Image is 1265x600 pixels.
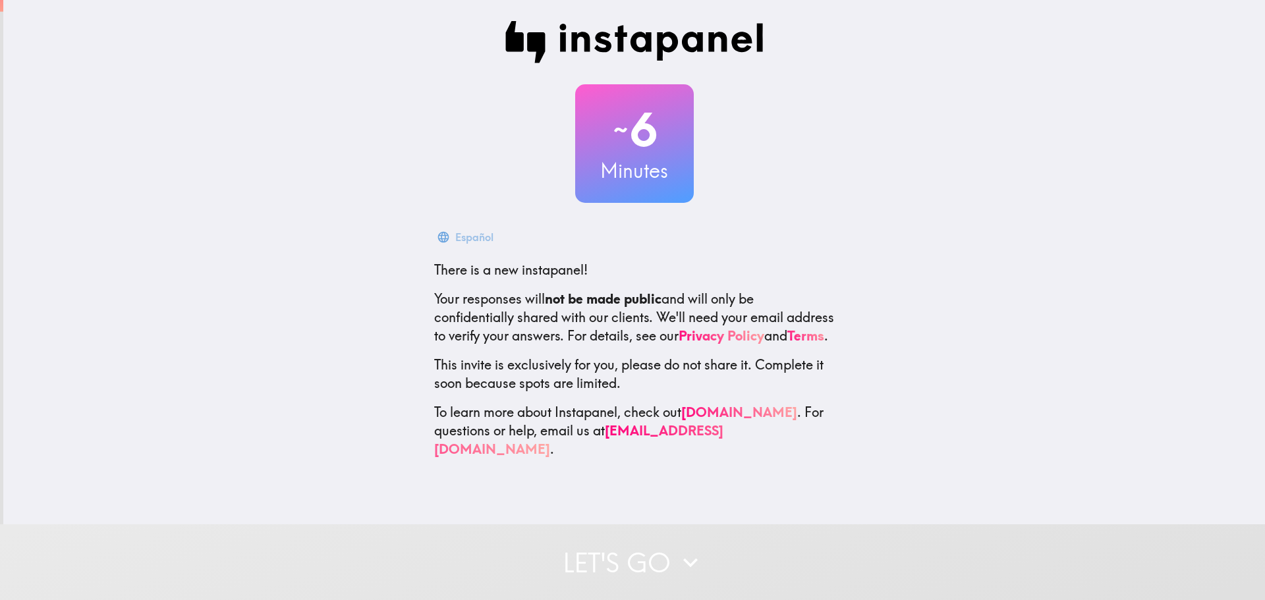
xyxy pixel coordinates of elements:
[505,21,764,63] img: Instapanel
[575,157,694,184] h3: Minutes
[434,290,835,345] p: Your responses will and will only be confidentially shared with our clients. We'll need your emai...
[611,110,630,150] span: ~
[455,228,493,246] div: Español
[679,327,764,344] a: Privacy Policy
[545,290,661,307] b: not be made public
[434,422,723,457] a: [EMAIL_ADDRESS][DOMAIN_NAME]
[787,327,824,344] a: Terms
[434,224,499,250] button: Español
[434,356,835,393] p: This invite is exclusively for you, please do not share it. Complete it soon because spots are li...
[681,404,797,420] a: [DOMAIN_NAME]
[434,403,835,458] p: To learn more about Instapanel, check out . For questions or help, email us at .
[575,103,694,157] h2: 6
[434,261,588,278] span: There is a new instapanel!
